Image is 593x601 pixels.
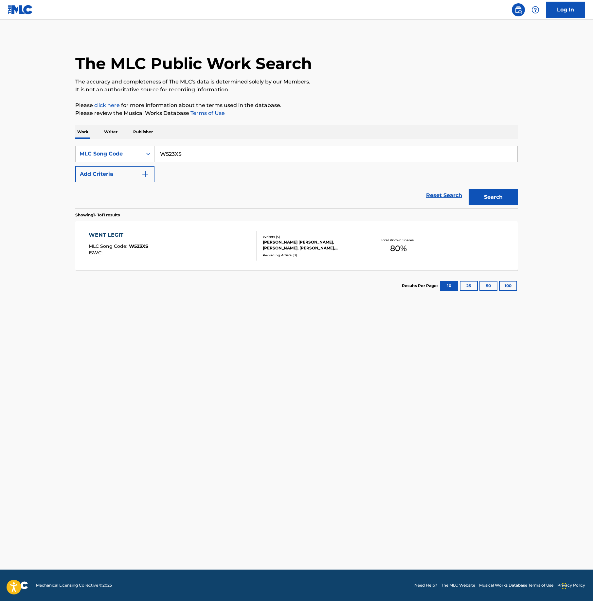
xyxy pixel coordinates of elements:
[75,125,90,139] p: Work
[75,101,518,109] p: Please for more information about the terms used in the database.
[546,2,585,18] a: Log In
[131,125,155,139] p: Publisher
[75,212,120,218] p: Showing 1 - 1 of 1 results
[263,234,362,239] div: Writers ( 5 )
[460,281,478,291] button: 25
[141,170,149,178] img: 9d2ae6d4665cec9f34b9.svg
[94,102,120,108] a: click here
[75,166,154,182] button: Add Criteria
[75,54,312,73] h1: The MLC Public Work Search
[514,6,522,14] img: search
[75,109,518,117] p: Please review the Musical Works Database
[402,283,439,289] p: Results Per Page:
[102,125,119,139] p: Writer
[423,188,465,203] a: Reset Search
[557,582,585,588] a: Privacy Policy
[75,221,518,270] a: WENT LEGITMLC Song Code:W523XSISWC:Writers (5)[PERSON_NAME] [PERSON_NAME], [PERSON_NAME], [PERSON...
[531,6,539,14] img: help
[512,3,525,16] a: Public Search
[129,243,148,249] span: W523XS
[469,189,518,205] button: Search
[89,231,148,239] div: WENT LEGIT
[499,281,517,291] button: 100
[8,581,28,589] img: logo
[75,86,518,94] p: It is not an authoritative source for recording information.
[8,5,33,14] img: MLC Logo
[189,110,225,116] a: Terms of Use
[263,239,362,251] div: [PERSON_NAME] [PERSON_NAME], [PERSON_NAME], [PERSON_NAME], [PERSON_NAME] [PERSON_NAME], [PERSON_N...
[441,582,475,588] a: The MLC Website
[479,281,497,291] button: 50
[529,3,542,16] div: Help
[75,78,518,86] p: The accuracy and completeness of The MLC's data is determined solely by our Members.
[89,243,129,249] span: MLC Song Code :
[36,582,112,588] span: Mechanical Licensing Collective © 2025
[414,582,437,588] a: Need Help?
[479,582,553,588] a: Musical Works Database Terms of Use
[263,253,362,258] div: Recording Artists ( 0 )
[381,238,416,243] p: Total Known Shares:
[89,250,104,256] span: ISWC :
[390,243,407,254] span: 80 %
[560,570,593,601] iframe: Chat Widget
[440,281,458,291] button: 10
[562,576,566,596] div: Drag
[80,150,138,158] div: MLC Song Code
[75,146,518,209] form: Search Form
